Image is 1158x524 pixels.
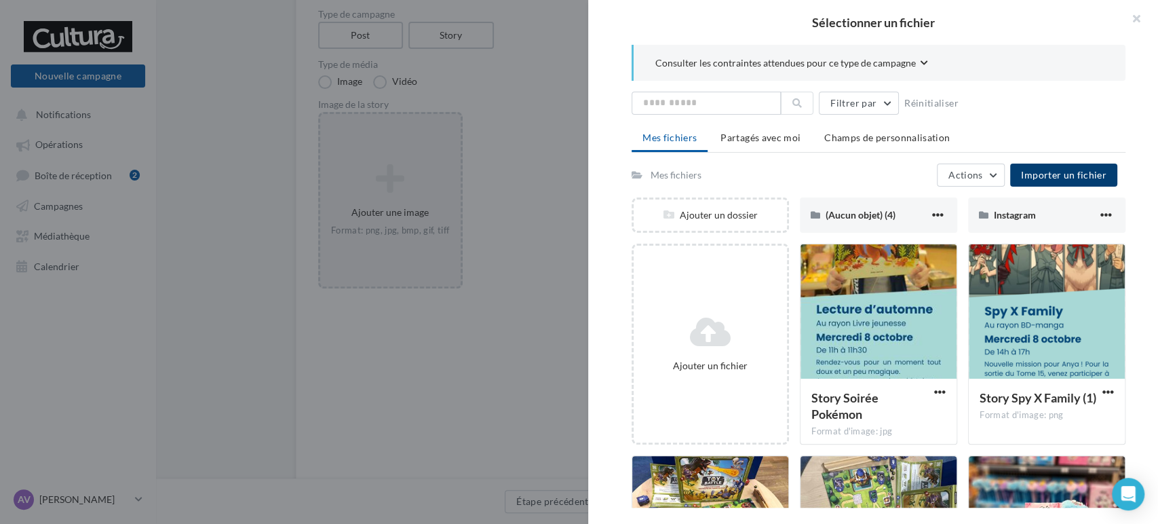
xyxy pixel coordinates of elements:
[642,132,697,143] span: Mes fichiers
[655,56,916,70] span: Consulter les contraintes attendues pour ce type de campagne
[634,208,787,222] div: Ajouter un dossier
[824,132,950,143] span: Champs de personnalisation
[811,390,879,422] span: Story Soirée Pokémon
[655,56,928,73] button: Consulter les contraintes attendues pour ce type de campagne
[937,164,1005,187] button: Actions
[811,426,946,438] div: Format d'image: jpg
[899,95,964,111] button: Réinitialiser
[1112,478,1144,510] div: Open Intercom Messenger
[639,359,781,373] div: Ajouter un fichier
[610,16,1136,29] h2: Sélectionner un fichier
[1010,164,1117,187] button: Importer un fichier
[948,169,982,181] span: Actions
[826,209,895,221] span: (Aucun objet) (4)
[994,209,1036,221] span: Instagram
[1021,169,1106,181] span: Importer un fichier
[980,390,1096,405] span: Story Spy X Family (1)
[720,132,800,143] span: Partagés avec moi
[819,92,899,115] button: Filtrer par
[980,409,1114,422] div: Format d'image: png
[651,168,701,182] div: Mes fichiers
